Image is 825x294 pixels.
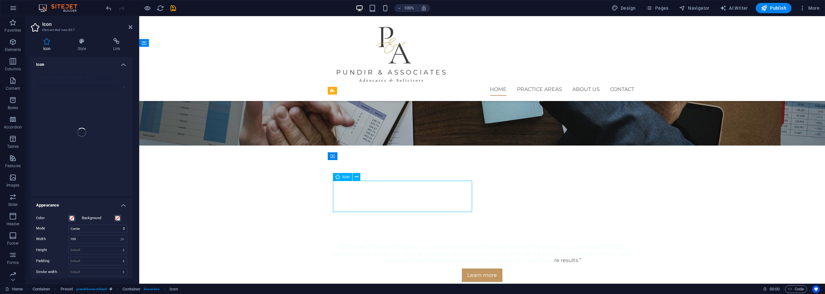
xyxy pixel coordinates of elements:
button: Usercentrics [812,285,820,293]
span: Click to select. Double-click to edit [33,285,51,293]
label: Height [36,248,68,252]
button: Pages [643,3,671,13]
p: Favorites [5,28,21,33]
span: More [799,5,820,11]
p: Features [5,163,21,168]
p: Tables [7,144,19,149]
p: Header [6,221,19,227]
i: On resize automatically adjust zoom level to fit chosen device. [421,5,427,11]
h4: Appearance [31,198,132,209]
label: Mode [36,225,68,232]
span: 00 00 [770,285,780,293]
span: . preset-boxes-default [75,285,107,293]
h4: Icon [31,38,65,52]
h4: Style [65,38,101,52]
p: Content [6,86,20,91]
button: AI Writer [717,3,751,13]
label: Color [36,214,68,222]
img: Editor Logo [37,4,85,12]
span: AI Writer [720,5,748,11]
p: Forms [7,260,19,265]
p: Columns [5,66,21,72]
a: Click to cancel selection. Double-click to open Pages [5,285,23,293]
p: Boxes [8,105,18,110]
button: undo [105,4,112,12]
i: Undo: Add element (Ctrl+Z) [105,5,112,12]
span: Click to select. Double-click to edit [170,285,178,293]
button: save [169,4,177,12]
button: 100% [394,4,417,12]
h4: Link [101,38,132,52]
button: Click here to leave preview mode and continue editing [143,4,151,12]
button: Publish [756,3,791,13]
p: Slider [8,202,18,207]
span: Click to select. Double-click to edit [61,285,73,293]
span: Navigator [679,5,710,11]
h6: 100% [404,4,414,12]
button: More [797,3,822,13]
label: Width [36,237,68,241]
button: Navigator [676,3,712,13]
i: Save (Ctrl+S) [170,5,177,12]
label: Stroke width [36,270,68,274]
nav: breadcrumb [33,285,178,293]
label: Background [82,214,114,222]
h2: Icon [42,21,132,27]
p: Elements [5,47,21,52]
span: Publish [761,5,786,11]
button: Code [785,285,807,293]
span: Click to select. Double-click to edit [122,285,141,293]
i: Reload page [157,5,164,12]
i: This element is a customizable preset [110,287,112,291]
h3: Element #ed-new-837 [42,27,120,33]
p: Accordion [4,125,22,130]
span: Design [612,5,636,11]
p: Footer [7,241,19,246]
span: Code [788,285,804,293]
p: Images [6,183,20,188]
button: Design [609,3,638,13]
h6: Session time [763,285,780,293]
label: Padding [36,259,68,263]
span: Pages [646,5,668,11]
span: Icon [343,175,350,179]
button: reload [156,4,164,12]
h4: Icon [31,57,132,68]
span: . boxes-box [143,285,160,293]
